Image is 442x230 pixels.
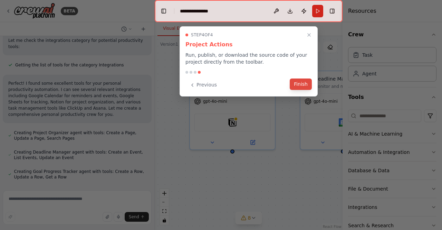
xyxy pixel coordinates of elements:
[185,52,312,65] p: Run, publish, or download the source code of your project directly from the toolbar.
[185,79,221,91] button: Previous
[159,6,169,16] button: Hide left sidebar
[290,79,312,90] button: Finish
[305,31,313,39] button: Close walkthrough
[185,40,312,49] h3: Project Actions
[191,32,213,38] span: Step 4 of 4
